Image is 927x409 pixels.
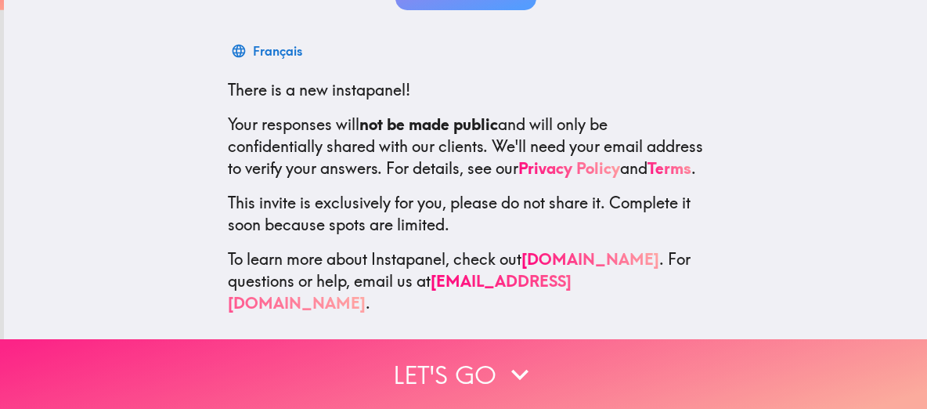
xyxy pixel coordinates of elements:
p: This invite is exclusively for you, please do not share it. Complete it soon because spots are li... [228,192,704,236]
span: There is a new instapanel! [228,80,410,100]
a: [DOMAIN_NAME] [521,249,659,269]
a: Privacy Policy [518,158,620,178]
a: Terms [647,158,691,178]
button: Français [228,35,308,67]
a: [EMAIL_ADDRESS][DOMAIN_NAME] [228,271,572,313]
b: not be made public [359,114,498,134]
p: To learn more about Instapanel, check out . For questions or help, email us at . [228,248,704,314]
p: Your responses will and will only be confidentially shared with our clients. We'll need your emai... [228,114,704,179]
div: Français [253,40,302,62]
